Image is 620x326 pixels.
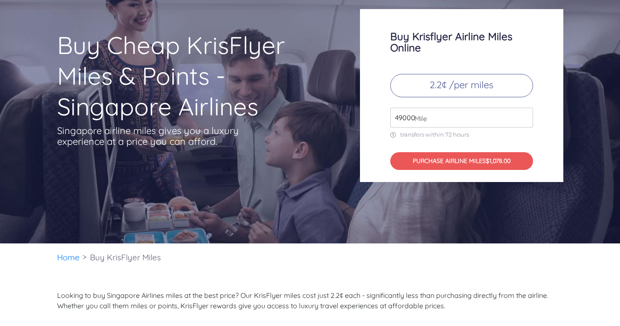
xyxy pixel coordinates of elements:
[57,30,326,122] h1: Buy Cheap KrisFlyer Miles & Points - Singapore Airlines
[57,125,252,147] p: Singapore airline miles gives you a luxury experience at a price you can afford.
[57,290,563,311] p: Looking to buy Singapore Airlines miles at the best price? Our KrisFlyer miles cost just 2.2¢ eac...
[390,31,533,53] h3: Buy Krisflyer Airline Miles Online
[486,157,511,165] span: $1,078.00
[390,131,533,138] p: transfers within 72 hours
[86,243,165,272] li: Buy KrisFlyer Miles
[410,113,427,124] span: Mile
[390,74,533,97] p: 2.2¢ /per miles
[390,152,533,170] button: PURCHASE AIRLINE MILES$1,078.00
[57,252,80,262] a: Home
